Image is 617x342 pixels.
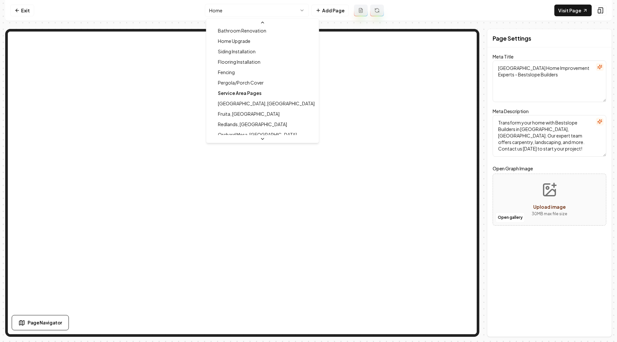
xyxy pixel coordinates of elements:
[218,121,287,127] span: Redlands, [GEOGRAPHIC_DATA]
[218,59,260,65] span: Flooring Installation
[218,69,235,75] span: Fencing
[218,111,280,117] span: Fruita, [GEOGRAPHIC_DATA]
[218,27,266,34] span: Bathroom Renovation
[218,131,297,138] span: Orchard Mesa, [GEOGRAPHIC_DATA]
[218,48,256,55] span: Siding Installation
[208,88,317,98] div: Service Area Pages
[218,38,250,44] span: Home Upgrade
[218,79,264,86] span: Pergola/Porch Cover
[218,100,315,107] span: [GEOGRAPHIC_DATA], [GEOGRAPHIC_DATA]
